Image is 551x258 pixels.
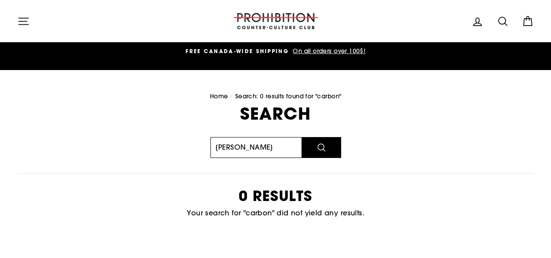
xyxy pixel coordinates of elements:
[20,47,531,56] a: FREE CANADA-WIDE SHIPPING On all orders over 100$!
[186,47,289,55] span: FREE CANADA-WIDE SHIPPING
[17,208,534,219] p: Your search for "carbon" did not yield any results.
[291,47,365,55] span: On all orders over 100$!
[232,13,319,29] img: PROHIBITION COUNTER-CULTURE CLUB
[17,92,534,101] nav: breadcrumbs
[230,92,233,100] span: /
[17,189,534,203] h2: 0 results
[210,137,302,158] input: Search our store
[235,92,341,100] span: Search: 0 results found for "carbon"
[17,105,534,122] h1: Search
[210,92,228,100] a: Home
